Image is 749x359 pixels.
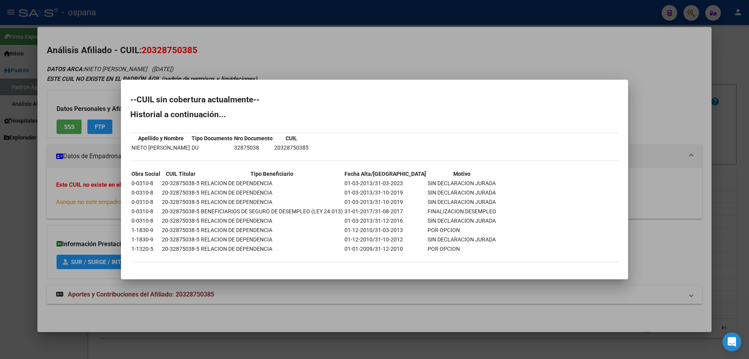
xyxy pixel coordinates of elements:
td: 1-1830-9 [131,226,161,234]
td: 20-32875038-5 [162,216,200,225]
td: 0-0310-8 [131,198,161,206]
td: 0-0310-8 [131,188,161,197]
td: 20-32875038-5 [162,179,200,188]
td: RELACION DE DEPENDENCIA [201,188,343,197]
td: 01-03-2013/31-03-2023 [344,179,426,188]
td: 20328750385 [274,143,309,152]
h2: Historial a continuación... [130,111,619,118]
td: RELACION DE DEPENDENCIA [201,198,343,206]
td: POR OPCION [427,245,497,253]
th: Nro Documento [234,134,273,143]
td: NIETO [PERSON_NAME] [131,143,190,152]
td: 01-12-2010/31-03-2013 [344,226,426,234]
td: BENEFICIARIOS DE SEGURO DE DESEMPLEO (LEY 24.013) [201,207,343,216]
td: SIN DECLARACION JURADA [427,198,497,206]
th: Apellido y Nombre [131,134,190,143]
td: 31-01-2017/31-08-2017 [344,207,426,216]
td: 20-32875038-5 [162,207,200,216]
th: Tipo Beneficiario [201,170,343,178]
h2: --CUIL sin cobertura actualmente-- [130,96,619,104]
td: 0-0310-8 [131,179,161,188]
th: CUIL Titular [162,170,200,178]
td: 20-32875038-5 [162,245,200,253]
td: 01-03-2013/31-10-2019 [344,198,426,206]
td: RELACION DE DEPENDENCIA [201,226,343,234]
td: 20-32875038-5 [162,235,200,244]
td: 20-32875038-5 [162,188,200,197]
div: Open Intercom Messenger [722,332,741,351]
td: 01-01-2009/31-12-2010 [344,245,426,253]
th: Motivo [427,170,497,178]
td: 0-0310-8 [131,207,161,216]
th: CUIL [274,134,309,143]
td: SIN DECLARACION JURADA [427,188,497,197]
td: DU [191,143,233,152]
td: 20-32875038-5 [162,226,200,234]
td: RELACION DE DEPENDENCIA [201,179,343,188]
td: SIN DECLARACION JURADA [427,235,497,244]
td: 1-1320-5 [131,245,161,253]
td: POR OPCION [427,226,497,234]
td: 01-12-2010/31-10-2012 [344,235,426,244]
td: FINALIZACION DESEMPLEO [427,207,497,216]
th: Fecha Alta/[GEOGRAPHIC_DATA] [344,170,426,178]
td: SIN DECLARACION JURADA [427,179,497,188]
td: RELACION DE DEPENDENCIA [201,235,343,244]
td: SIN DECLARACION JURADA [427,216,497,225]
td: 01-03-2013/31-12-2016 [344,216,426,225]
td: 01-03-2013/31-10-2019 [344,188,426,197]
th: Tipo Documento [191,134,233,143]
th: Obra Social [131,170,161,178]
td: 32875038 [234,143,273,152]
td: RELACION DE DEPENDENCIA [201,216,343,225]
td: 0-0310-8 [131,216,161,225]
td: 20-32875038-5 [162,198,200,206]
td: 1-1830-9 [131,235,161,244]
td: RELACION DE DEPENDENCIA [201,245,343,253]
